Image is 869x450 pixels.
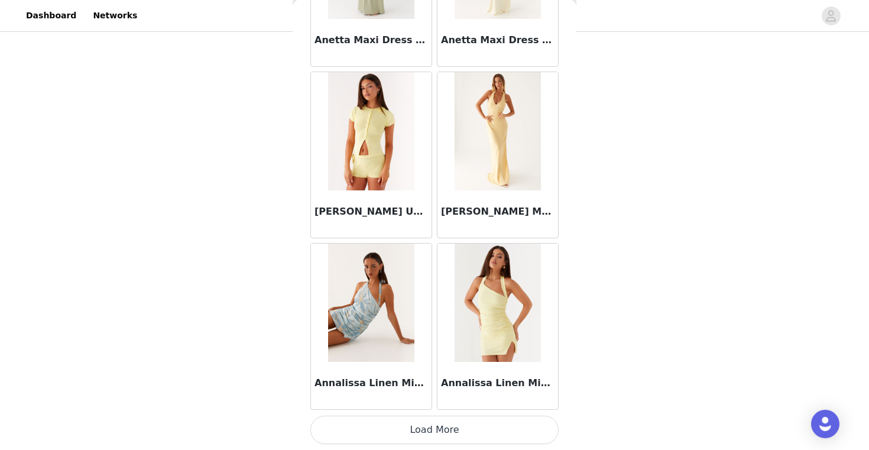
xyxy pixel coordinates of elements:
[811,410,839,438] div: Open Intercom Messenger
[86,2,144,29] a: Networks
[310,416,559,444] button: Load More
[314,33,428,47] h3: Anetta Maxi Dress - Sage
[19,2,83,29] a: Dashboard
[441,205,555,219] h3: [PERSON_NAME] Maxi Dress - Yellow
[825,7,836,25] div: avatar
[314,376,428,390] h3: Annalissa Linen Mini Dress - Opulent Blue
[328,244,414,362] img: Annalissa Linen Mini Dress - Opulent Blue
[328,72,414,190] img: Angela Button Up Knit Top - Yellow
[314,205,428,219] h3: [PERSON_NAME] Up Knit Top - Yellow
[455,244,540,362] img: Annalissa Linen Mini Dress - Yellow
[441,33,555,47] h3: Anetta Maxi Dress - Yellow
[455,72,540,190] img: Angie Maxi Dress - Yellow
[441,376,555,390] h3: Annalissa Linen Mini Dress - Yellow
